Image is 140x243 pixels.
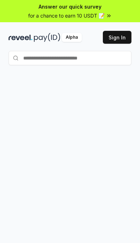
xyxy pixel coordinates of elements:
[103,31,131,44] button: Sign In
[9,33,32,42] img: reveel_dark
[62,33,82,42] div: Alpha
[28,12,105,19] span: for a chance to earn 10 USDT 📝
[39,3,101,10] span: Answer our quick survey
[34,33,60,42] img: pay_id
